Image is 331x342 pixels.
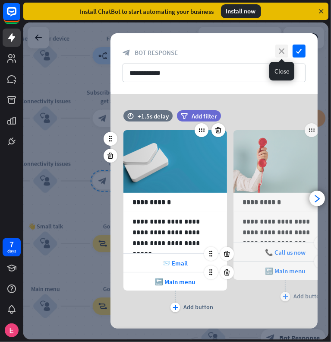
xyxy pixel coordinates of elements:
div: Install now [221,4,261,18]
a: 7 days [3,238,21,256]
img: preview [123,130,227,193]
i: filter [181,113,188,119]
i: check [293,45,306,58]
button: Open LiveChat chat widget [7,3,33,29]
span: 🔙 Main menu [265,267,306,275]
div: Add button [293,292,323,300]
i: time [127,113,134,119]
i: arrowhead_right [313,195,322,203]
div: Install ChatBot to start automating your business [80,7,214,16]
i: close [275,45,288,58]
span: 📨 Email [163,259,188,267]
div: +1.5s delay [138,112,169,120]
div: days [7,248,16,254]
span: 🔙 Main menu [155,278,195,286]
i: plus [173,305,178,310]
i: plus [283,294,288,299]
span: 📞 Call us now [265,248,306,256]
i: block_bot_response [123,49,130,57]
span: Add filter [192,112,217,120]
div: Add button [183,303,213,311]
span: Bot Response [135,48,178,57]
div: 7 [9,240,14,248]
